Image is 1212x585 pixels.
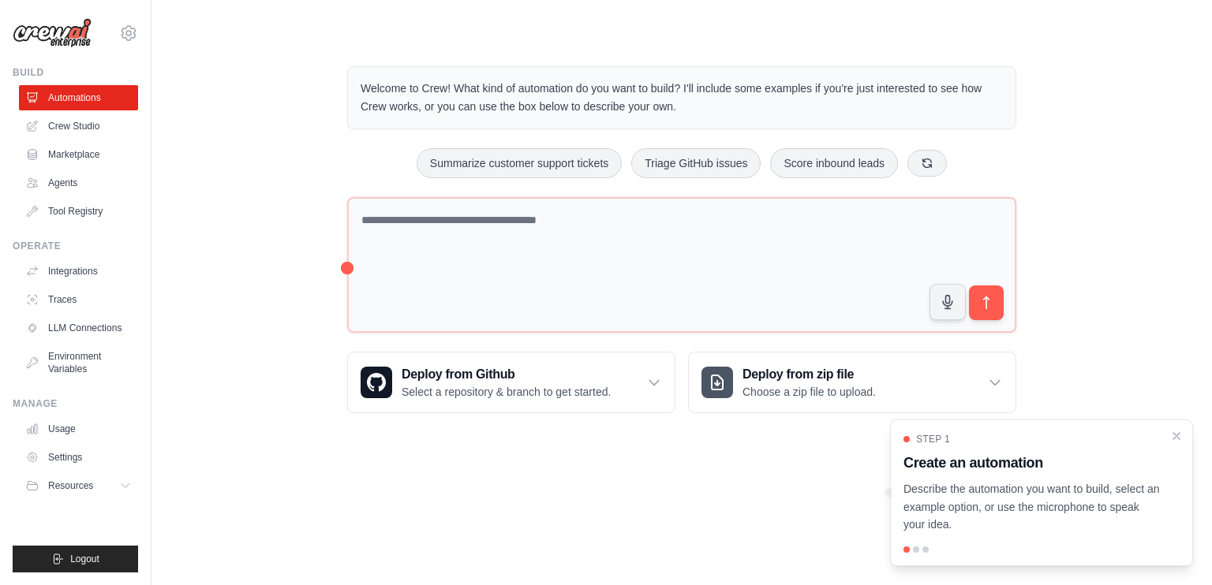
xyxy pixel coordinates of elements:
h3: Create an automation [903,452,1161,474]
span: Step 1 [916,433,950,445]
a: Agents [19,170,138,196]
a: Integrations [19,259,138,284]
button: Logout [13,546,138,572]
div: Manage [13,397,138,410]
span: Resources [48,479,93,492]
a: Usage [19,416,138,442]
a: LLM Connections [19,315,138,341]
img: Logo [13,18,92,48]
button: Score inbound leads [770,148,898,178]
h3: Deploy from Github [402,365,611,384]
p: Select a repository & branch to get started. [402,384,611,400]
div: Build [13,66,138,79]
a: Marketplace [19,142,138,167]
button: Summarize customer support tickets [417,148,622,178]
button: Close walkthrough [1170,430,1183,442]
a: Traces [19,287,138,312]
button: Resources [19,473,138,498]
p: Choose a zip file to upload. [743,384,876,400]
a: Automations [19,85,138,110]
button: Triage GitHub issues [631,148,761,178]
a: Crew Studio [19,114,138,139]
span: Logout [70,553,99,565]
a: Environment Variables [19,344,138,382]
a: Tool Registry [19,199,138,224]
a: Settings [19,445,138,470]
p: Welcome to Crew! What kind of automation do you want to build? I'll include some examples if you'... [361,80,1003,116]
div: Operate [13,240,138,252]
p: Describe the automation you want to build, select an example option, or use the microphone to spe... [903,480,1161,534]
h3: Deploy from zip file [743,365,876,384]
